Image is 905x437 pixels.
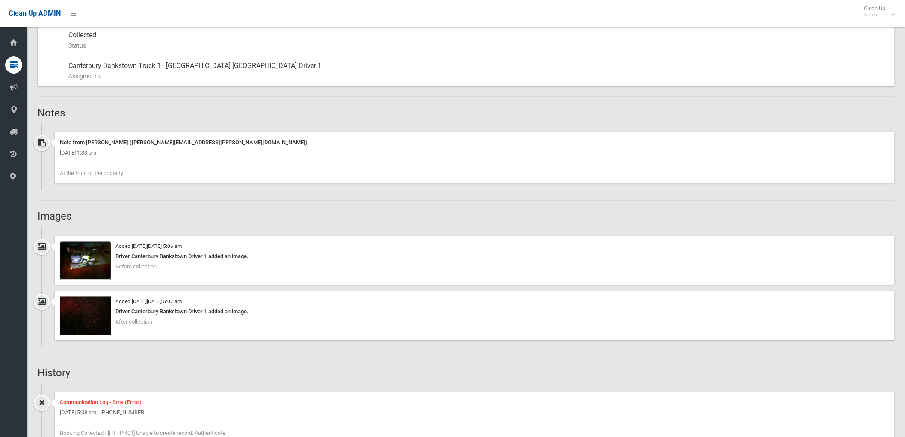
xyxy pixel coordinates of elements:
small: Status [68,40,888,51]
div: [DATE] 1:33 pm [60,148,890,158]
img: 16987756190418072571012228189963.jpg [60,297,111,335]
span: Before collection [115,264,157,270]
h2: History [38,368,895,379]
small: Added [DATE][DATE] 5:07 am [115,299,182,305]
h2: Images [38,211,895,222]
span: After collection [115,319,152,325]
div: Note from [PERSON_NAME] ([PERSON_NAME][EMAIL_ADDRESS][PERSON_NAME][DOMAIN_NAME]) [60,137,890,148]
div: [DATE] 5:08 am - [PHONE_NUMBER] [60,408,890,418]
div: Communication Log - Sms (Error) [60,398,890,408]
small: Added [DATE][DATE] 5:06 am [115,244,182,250]
span: Booking Collected - [HTTP 401] Unable to create record: Authenticate [60,430,225,437]
small: Admin [864,12,886,18]
span: At the front of the property [60,170,123,176]
span: Clean Up [860,5,894,18]
div: Collected [68,25,888,56]
span: Clean Up ADMIN [9,9,61,18]
div: Driver Canterbury Bankstown Driver 1 added an image. [60,307,890,317]
h2: Notes [38,107,895,119]
div: Canterbury Bankstown Truck 1 - [GEOGRAPHIC_DATA] [GEOGRAPHIC_DATA] Driver 1 [68,56,888,86]
small: Assigned To [68,71,888,81]
img: 1698775541748130703265290456382.jpg [60,241,111,280]
div: Driver Canterbury Bankstown Driver 1 added an image. [60,252,890,262]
